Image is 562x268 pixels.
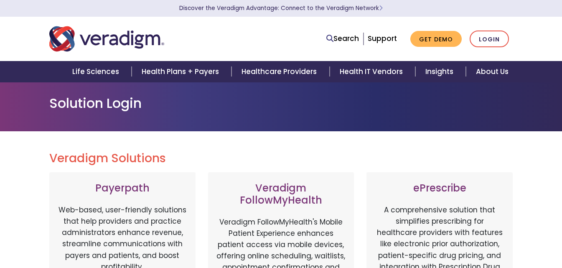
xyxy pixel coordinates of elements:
[49,25,164,53] img: Veradigm logo
[326,33,359,44] a: Search
[466,61,519,82] a: About Us
[132,61,231,82] a: Health Plans + Payers
[179,4,383,12] a: Discover the Veradigm Advantage: Connect to the Veradigm NetworkLearn More
[58,182,187,194] h3: Payerpath
[216,182,346,207] h3: Veradigm FollowMyHealth
[415,61,466,82] a: Insights
[62,61,132,82] a: Life Sciences
[368,33,397,43] a: Support
[410,31,462,47] a: Get Demo
[379,4,383,12] span: Learn More
[49,151,513,166] h2: Veradigm Solutions
[375,182,504,194] h3: ePrescribe
[231,61,329,82] a: Healthcare Providers
[330,61,415,82] a: Health IT Vendors
[49,95,513,111] h1: Solution Login
[470,31,509,48] a: Login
